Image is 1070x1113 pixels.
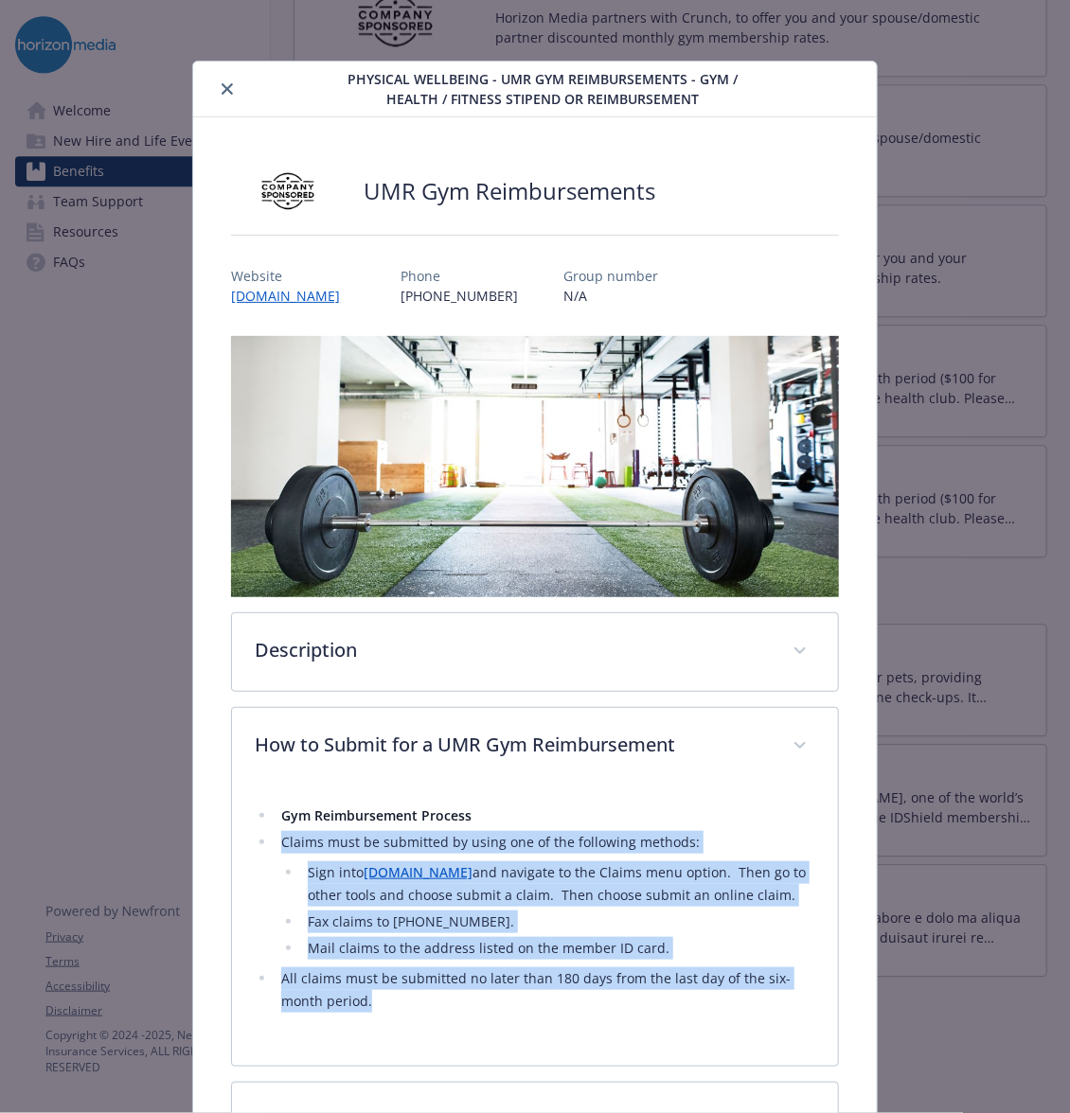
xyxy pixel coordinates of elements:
[232,786,837,1066] div: How to Submit for a UMR Gym Reimbursement
[216,78,239,100] button: close
[401,266,518,286] p: Phone
[401,286,518,306] p: [PHONE_NUMBER]
[231,336,838,597] img: banner
[302,937,814,960] li: Mail claims to the address listed on the member ID card.
[231,287,355,305] a: [DOMAIN_NAME]
[232,613,837,691] div: Description
[232,708,837,786] div: How to Submit for a UMR Gym Reimbursement
[255,636,769,664] p: Description
[563,266,658,286] p: Group number
[342,69,742,109] span: Physical Wellbeing - UMR Gym Reimbursements - Gym / Health / Fitness Stipend or reimbursement
[276,831,814,960] li: Claims must be submitted by using one of the following methods:
[231,266,355,286] p: Website
[364,863,473,881] a: [DOMAIN_NAME]
[255,731,769,759] p: How to Submit for a UMR Gym Reimbursement
[364,175,655,207] h2: UMR Gym Reimbursements
[231,163,345,220] img: Company Sponsored
[302,861,814,907] li: Sign into and navigate to the Claims menu option. Then go to other tools and choose submit a clai...
[276,967,814,1013] li: All claims must be submitted no later than 180 days from the last day of the six-month period.
[281,806,472,824] strong: Gym Reimbursement Process
[563,286,658,306] p: N/A
[302,910,814,933] li: Fax claims to [PHONE_NUMBER].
